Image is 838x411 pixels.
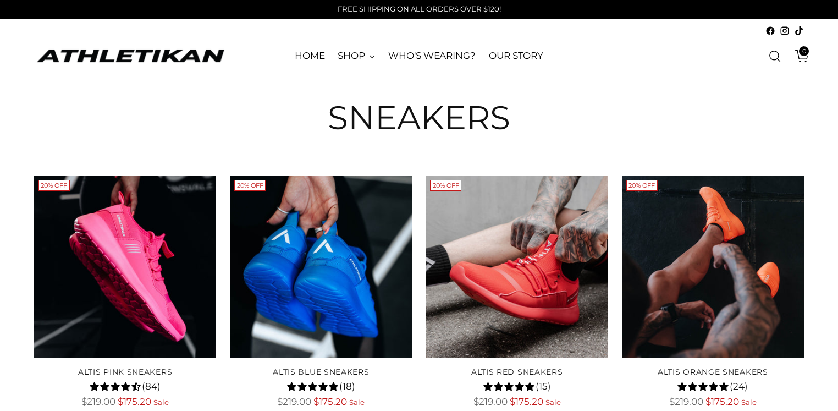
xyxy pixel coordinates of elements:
[81,396,115,407] span: $219.00
[142,380,161,394] span: (84)
[510,396,543,407] span: $175.20
[764,45,786,67] a: Open search modal
[730,380,748,394] span: (24)
[78,367,172,377] a: ALTIS Pink Sneakers
[658,367,768,377] a: ALTIS Orange Sneakers
[34,379,216,393] div: 4.3 rating (84 votes)
[338,44,375,68] a: SHOP
[328,100,510,136] h1: Sneakers
[339,380,355,394] span: (18)
[273,367,369,377] a: ALTIS Blue Sneakers
[295,44,325,68] a: HOME
[545,398,561,407] span: Sale
[622,379,804,393] div: 4.8 rating (24 votes)
[34,47,227,64] a: ATHLETIKAN
[473,396,508,407] span: $219.00
[426,379,608,393] div: 4.7 rating (15 votes)
[536,380,551,394] span: (15)
[787,45,809,67] a: Open cart modal
[622,176,804,358] a: ALTIS Orange Sneakers
[471,367,563,377] a: ALTIS Red Sneakers
[741,398,757,407] span: Sale
[349,398,365,407] span: Sale
[34,176,216,358] a: ALTIS Pink Sneakers
[118,396,151,407] span: $175.20
[338,4,501,15] p: FREE SHIPPING ON ALL ORDERS OVER $120!
[230,176,412,358] a: ALTIS Blue Sneakers
[230,379,412,393] div: 4.8 rating (18 votes)
[153,398,169,407] span: Sale
[705,396,739,407] span: $175.20
[489,44,543,68] a: OUR STORY
[669,396,703,407] span: $219.00
[313,396,347,407] span: $175.20
[388,44,476,68] a: WHO'S WEARING?
[277,396,311,407] span: $219.00
[426,176,608,358] a: ALTIS Red Sneakers
[799,46,809,56] span: 0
